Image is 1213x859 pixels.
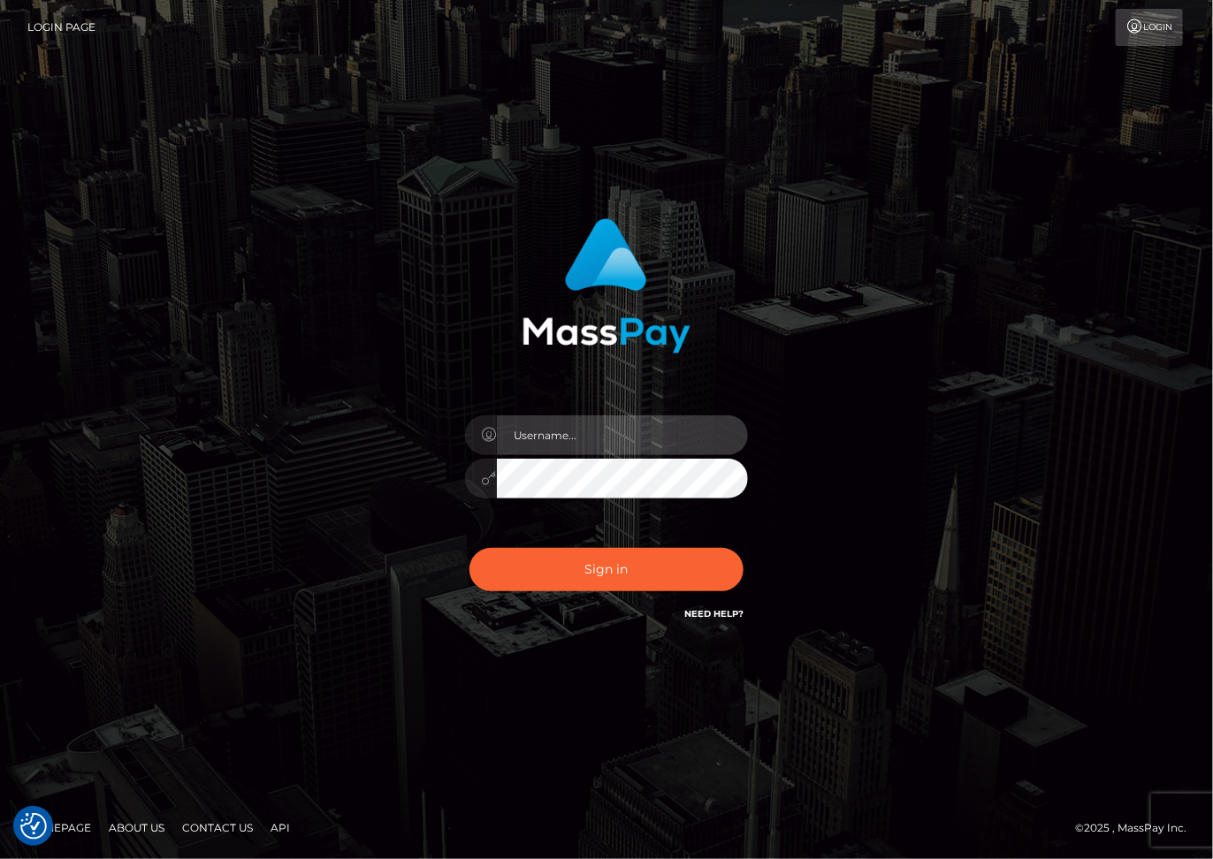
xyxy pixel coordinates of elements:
a: Contact Us [175,814,260,841]
button: Sign in [469,548,744,591]
a: Login Page [27,9,95,46]
button: Consent Preferences [20,813,47,840]
a: Homepage [19,814,98,841]
a: Need Help? [684,608,744,620]
img: MassPay Login [523,218,690,353]
a: About Us [102,814,172,841]
a: API [263,814,297,841]
input: Username... [497,415,748,455]
a: Login [1116,9,1183,46]
img: Revisit consent button [20,813,47,840]
div: © 2025 , MassPay Inc. [1075,818,1200,838]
